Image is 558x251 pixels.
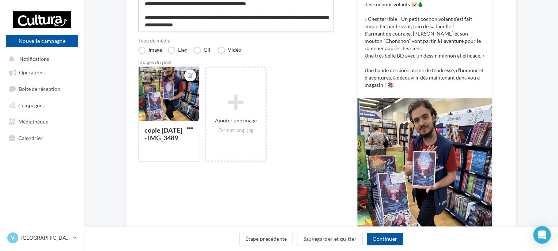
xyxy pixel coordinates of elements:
div: Images du post [138,60,333,65]
span: V [11,234,15,241]
button: Nouvelle campagne [6,35,78,47]
label: Vidéo [218,47,241,54]
a: Boîte de réception [4,82,80,95]
a: Calendrier [4,131,80,144]
label: GIF [193,47,212,54]
label: Image [138,47,162,54]
label: Lien [168,47,188,54]
a: Opérations [4,65,80,78]
span: Boîte de réception [19,85,60,92]
div: Open Intercom Messenger [533,226,551,244]
span: Calendrier [18,134,43,141]
div: copie [DATE] - IMG_3489 [144,126,182,142]
a: V [GEOGRAPHIC_DATA] [6,231,78,245]
span: Notifications [19,56,49,62]
span: Médiathèque [18,118,48,125]
a: Campagnes [4,98,80,111]
p: [GEOGRAPHIC_DATA] [21,234,70,241]
label: Type de média [138,38,333,43]
button: Étape précédente [239,233,293,245]
a: Médiathèque [4,114,80,128]
span: Opérations [19,69,45,75]
span: Campagnes [18,102,45,108]
button: Sauvegarder et quitter [297,233,363,245]
button: Continuer [367,233,403,245]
